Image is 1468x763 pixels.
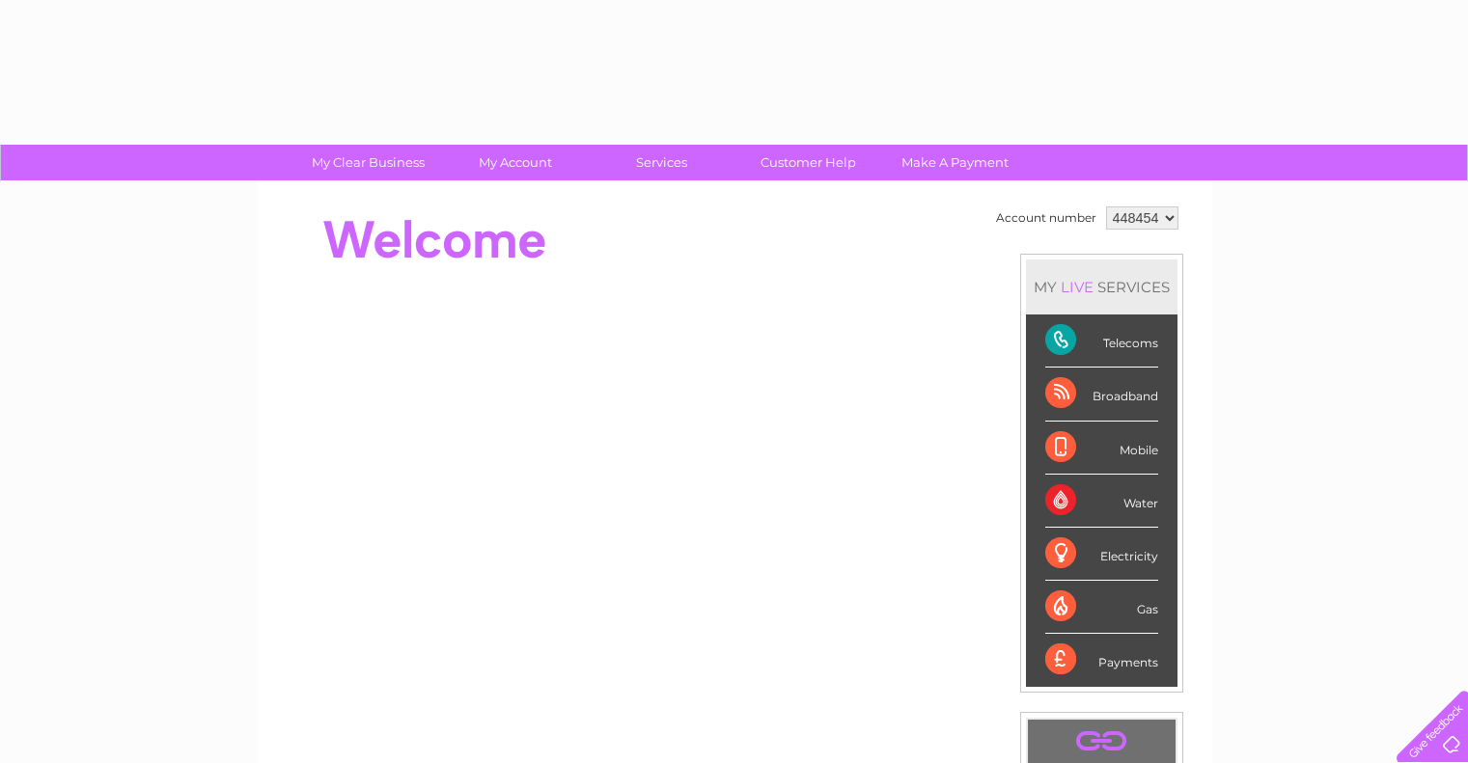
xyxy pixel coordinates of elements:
div: Mobile [1045,422,1158,475]
td: Account number [991,202,1101,234]
div: Electricity [1045,528,1158,581]
div: Payments [1045,634,1158,686]
a: Customer Help [729,145,888,180]
a: My Account [435,145,595,180]
div: Water [1045,475,1158,528]
div: LIVE [1057,278,1097,296]
a: . [1033,724,1171,758]
div: Broadband [1045,368,1158,421]
a: Make A Payment [875,145,1035,180]
div: Gas [1045,581,1158,634]
div: MY SERVICES [1026,259,1177,314]
a: Services [582,145,741,180]
div: Telecoms [1045,314,1158,368]
a: My Clear Business [289,145,448,180]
